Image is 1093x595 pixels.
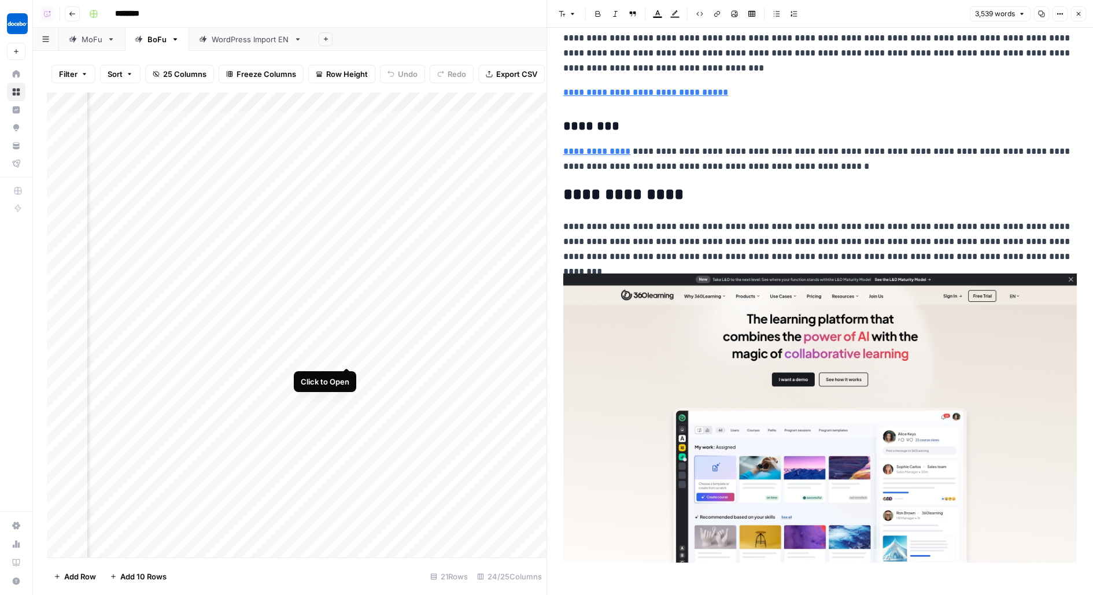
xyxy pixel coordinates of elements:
[59,68,77,80] span: Filter
[326,68,368,80] span: Row Height
[301,376,349,387] div: Click to Open
[237,68,296,80] span: Freeze Columns
[7,9,25,38] button: Workspace: Docebo
[7,553,25,572] a: Learning Hub
[120,571,167,582] span: Add 10 Rows
[125,28,189,51] a: BoFu
[147,34,167,45] div: BoFu
[7,101,25,119] a: Insights
[7,136,25,155] a: Your Data
[100,65,141,83] button: Sort
[448,68,466,80] span: Redo
[7,83,25,101] a: Browse
[212,34,289,45] div: WordPress Import EN
[398,68,418,80] span: Undo
[82,34,102,45] div: MoFu
[308,65,375,83] button: Row Height
[7,119,25,137] a: Opportunities
[496,68,537,80] span: Export CSV
[7,13,28,34] img: Docebo Logo
[103,567,173,586] button: Add 10 Rows
[7,516,25,535] a: Settings
[219,65,304,83] button: Freeze Columns
[7,65,25,83] a: Home
[189,28,312,51] a: WordPress Import EN
[59,28,125,51] a: MoFu
[970,6,1031,21] button: 3,539 words
[145,65,214,83] button: 25 Columns
[7,572,25,590] button: Help + Support
[380,65,425,83] button: Undo
[975,9,1015,19] span: 3,539 words
[51,65,95,83] button: Filter
[426,567,472,586] div: 21 Rows
[430,65,474,83] button: Redo
[108,68,123,80] span: Sort
[47,567,103,586] button: Add Row
[64,571,96,582] span: Add Row
[7,154,25,173] a: Flightpath
[478,65,545,83] button: Export CSV
[163,68,206,80] span: 25 Columns
[7,535,25,553] a: Usage
[472,567,546,586] div: 24/25 Columns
